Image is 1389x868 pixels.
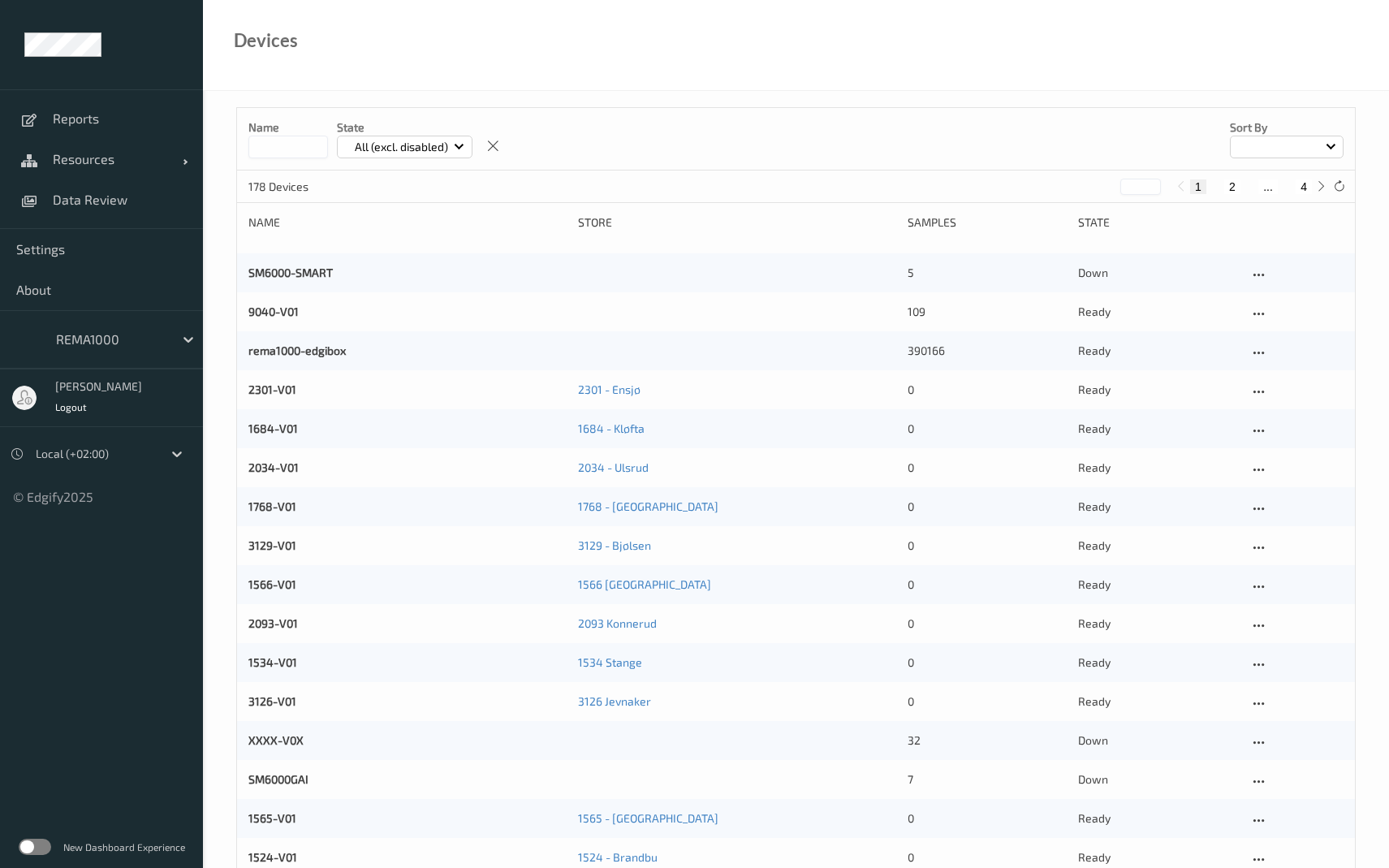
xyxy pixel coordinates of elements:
a: rema1000-edgibox [248,343,346,357]
p: Sort by [1230,119,1344,136]
p: All (excl. disabled) [349,139,454,155]
a: 2034 - Ulsrud [578,460,649,474]
p: ready [1078,304,1237,320]
a: 2093-V01 [248,616,298,630]
p: ready [1078,693,1237,710]
a: SM6000GAI [248,772,308,786]
p: ready [1078,654,1237,671]
div: Devices [234,32,298,49]
p: ready [1078,382,1237,398]
a: 1768 - [GEOGRAPHIC_DATA] [578,499,718,513]
a: 1684 - Kløfta [578,421,645,435]
p: ready [1078,810,1237,827]
a: 1524 - Brandbu [578,850,658,864]
p: ready [1078,499,1237,515]
a: 3129-V01 [248,538,296,552]
p: ready [1078,538,1237,554]
div: 0 [908,810,1067,827]
a: 1524-V01 [248,850,297,864]
div: 0 [908,499,1067,515]
p: ready [1078,343,1237,359]
a: 2034-V01 [248,460,299,474]
p: 178 Devices [248,179,370,195]
a: 1534 Stange [578,655,642,669]
a: 9040-V01 [248,304,299,318]
p: ready [1078,849,1237,866]
div: 0 [908,849,1067,866]
a: 1566-V01 [248,577,296,591]
div: 0 [908,421,1067,437]
p: ready [1078,577,1237,593]
button: 1 [1190,179,1206,194]
a: 1566 [GEOGRAPHIC_DATA] [578,577,711,591]
a: 1768-V01 [248,499,296,513]
div: 0 [908,693,1067,710]
div: 32 [908,732,1067,749]
p: State [337,119,472,136]
div: 0 [908,615,1067,632]
a: 1684-V01 [248,421,298,435]
p: ready [1078,615,1237,632]
button: ... [1258,179,1278,194]
a: SM6000-SMART [248,266,333,279]
a: XXXX-V0X [248,733,304,747]
div: 109 [908,304,1067,320]
a: 3129 - Bjølsen [578,538,651,552]
p: down [1078,771,1237,788]
a: 3126 Jevnaker [578,694,651,708]
div: 0 [908,577,1067,593]
div: State [1078,214,1237,231]
button: 2 [1224,179,1240,194]
p: ready [1078,460,1237,476]
div: 5 [908,265,1067,281]
div: Name [248,214,567,231]
div: 0 [908,538,1067,554]
p: down [1078,265,1237,281]
a: 1565 - [GEOGRAPHIC_DATA] [578,811,718,825]
div: 0 [908,382,1067,398]
a: 3126-V01 [248,694,296,708]
div: 0 [908,654,1067,671]
div: 390166 [908,343,1067,359]
p: down [1078,732,1237,749]
a: 1534-V01 [248,655,297,669]
div: Samples [908,214,1067,231]
div: 7 [908,771,1067,788]
p: Name [248,119,328,136]
p: ready [1078,421,1237,437]
a: 1565-V01 [248,811,296,825]
a: 2301 - Ensjø [578,382,641,396]
a: 2093 Konnerud [578,616,657,630]
div: Store [578,214,896,231]
a: 2301-V01 [248,382,296,396]
div: 0 [908,460,1067,476]
button: 4 [1296,179,1312,194]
